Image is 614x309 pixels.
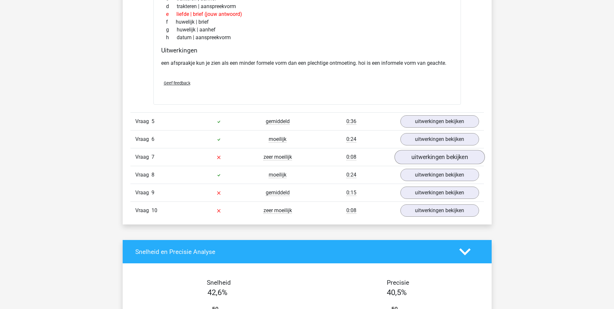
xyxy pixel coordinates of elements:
[400,204,479,217] a: uitwerkingen bekijken
[346,207,356,214] span: 0:08
[135,171,151,179] span: Vraag
[135,279,302,286] h4: Snelheid
[400,133,479,145] a: uitwerkingen bekijken
[161,59,453,67] p: een afspraakje kun je zien als een minder formele vorm dan een plechtige ontmoeting. hoi is een i...
[346,136,356,143] span: 0:24
[161,34,453,41] div: datum | aanspreekvorm
[161,47,453,54] h4: Uitwerkingen
[151,172,154,178] span: 8
[263,207,292,214] span: zeer moeilijk
[166,26,177,34] span: g
[151,207,157,213] span: 10
[269,172,286,178] span: moeilijk
[400,115,479,128] a: uitwerkingen bekijken
[346,118,356,125] span: 0:36
[166,34,177,41] span: h
[161,10,453,18] div: liefde | brief (jouw antwoord)
[151,118,154,124] span: 5
[400,169,479,181] a: uitwerkingen bekijken
[346,172,356,178] span: 0:24
[400,187,479,199] a: uitwerkingen bekijken
[269,136,286,143] span: moeilijk
[135,135,151,143] span: Vraag
[135,248,450,256] h4: Snelheid en Precisie Analyse
[263,154,292,160] span: zeer moeilijk
[266,189,290,196] span: gemiddeld
[161,18,453,26] div: huwelijk | brief
[161,3,453,10] div: trakteren | aanspreekvorm
[135,189,151,197] span: Vraag
[151,136,154,142] span: 6
[346,189,356,196] span: 0:15
[161,26,453,34] div: huwelijk | aanhef
[315,279,482,286] h4: Precisie
[166,18,176,26] span: f
[151,189,154,196] span: 9
[166,3,177,10] span: d
[135,207,151,214] span: Vraag
[166,10,176,18] span: e
[135,153,151,161] span: Vraag
[346,154,356,160] span: 0:08
[207,288,228,297] span: 42,6%
[394,150,485,165] a: uitwerkingen bekijken
[135,118,151,125] span: Vraag
[387,288,407,297] span: 40,5%
[164,81,190,86] span: Geef feedback
[151,154,154,160] span: 7
[266,118,290,125] span: gemiddeld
